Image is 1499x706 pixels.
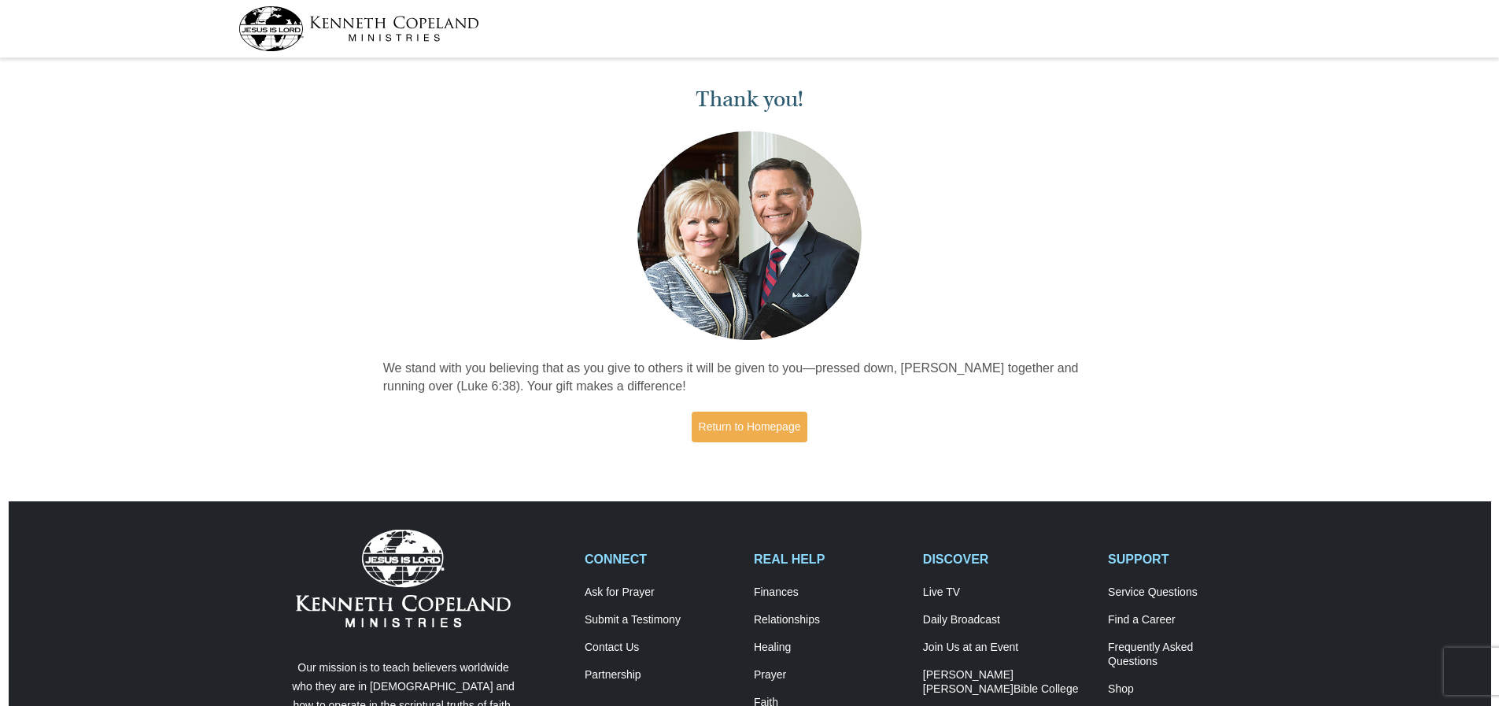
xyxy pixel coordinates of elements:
a: Return to Homepage [692,412,808,442]
h2: CONNECT [585,552,737,567]
a: Service Questions [1108,586,1261,600]
p: We stand with you believing that as you give to others it will be given to you—pressed down, [PER... [383,360,1117,396]
a: Submit a Testimony [585,613,737,627]
span: Bible College [1013,682,1079,695]
h2: SUPPORT [1108,552,1261,567]
img: Kenneth Copeland Ministries [296,530,511,627]
a: Find a Career [1108,613,1261,627]
a: Partnership [585,668,737,682]
a: [PERSON_NAME] [PERSON_NAME]Bible College [923,668,1091,697]
a: Finances [754,586,906,600]
img: Kenneth and Gloria [633,128,866,344]
a: Contact Us [585,641,737,655]
a: Shop [1108,682,1261,697]
a: Relationships [754,613,906,627]
a: Prayer [754,668,906,682]
h2: DISCOVER [923,552,1091,567]
a: Live TV [923,586,1091,600]
a: Frequently AskedQuestions [1108,641,1261,669]
a: Healing [754,641,906,655]
a: Daily Broadcast [923,613,1091,627]
img: kcm-header-logo.svg [238,6,479,51]
a: Ask for Prayer [585,586,737,600]
h2: REAL HELP [754,552,906,567]
a: Join Us at an Event [923,641,1091,655]
h1: Thank you! [383,87,1117,113]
